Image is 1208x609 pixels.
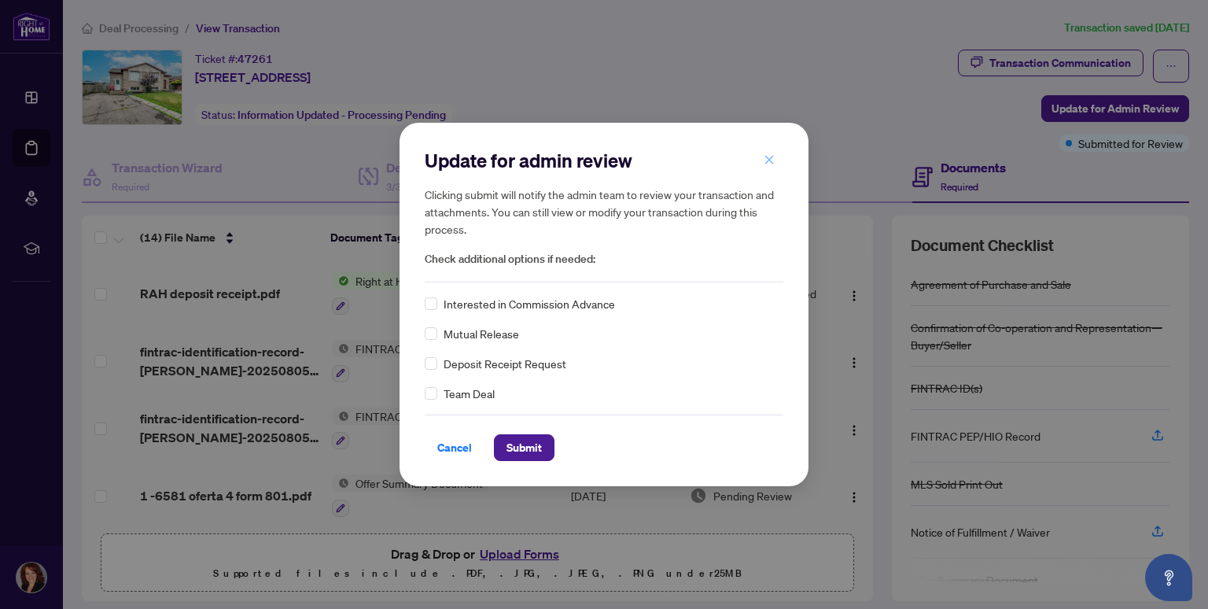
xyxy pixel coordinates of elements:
[425,186,783,238] h5: Clicking submit will notify the admin team to review your transaction and attachments. You can st...
[506,435,542,460] span: Submit
[494,434,554,461] button: Submit
[1145,554,1192,601] button: Open asap
[764,154,775,165] span: close
[425,434,484,461] button: Cancel
[425,148,783,173] h2: Update for admin review
[437,435,472,460] span: Cancel
[444,355,566,372] span: Deposit Receipt Request
[444,385,495,402] span: Team Deal
[444,295,615,312] span: Interested in Commission Advance
[425,250,783,268] span: Check additional options if needed:
[444,325,519,342] span: Mutual Release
